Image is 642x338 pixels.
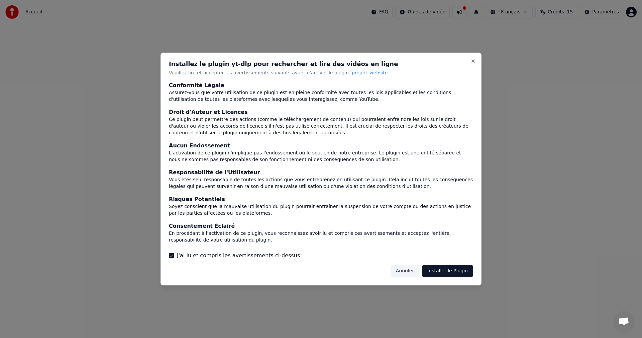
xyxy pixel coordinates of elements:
span: project website [352,70,388,75]
div: Droit d'Auteur et Licences [169,109,473,117]
div: Responsabilité de l'Utilisateur [169,168,473,177]
button: Annuler [391,265,419,277]
div: Soyez conscient que la mauvaise utilisation du plugin pourrait entraîner la suspension de votre c... [169,203,473,217]
div: Assurez-vous que votre utilisation de ce plugin est en pleine conformité avec toutes les lois app... [169,90,473,103]
div: Conformité Légale [169,82,473,90]
div: Vous êtes seul responsable de toutes les actions que vous entreprenez en utilisant ce plugin. Cel... [169,177,473,190]
p: Veuillez lire et accepter les avertissements suivants avant d'activer le plugin. [169,70,473,76]
button: Installer le Plugin [422,265,473,277]
h2: Installez le plugin yt-dlp pour rechercher et lire des vidéos en ligne [169,61,473,67]
div: En procédant à l'activation de ce plugin, vous reconnaissez avoir lu et compris ces avertissement... [169,230,473,244]
div: Ce plugin peut permettre des actions (comme le téléchargement de contenu) qui pourraient enfreind... [169,117,473,137]
div: Consentement Éclairé [169,222,473,230]
div: L'activation de ce plugin n'implique pas l'endossement ou le soutien de notre entreprise. Le plug... [169,150,473,163]
div: Aucun Endossement [169,142,473,150]
label: J'ai lu et compris les avertissements ci-dessus [177,252,300,260]
div: Risques Potentiels [169,195,473,203]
